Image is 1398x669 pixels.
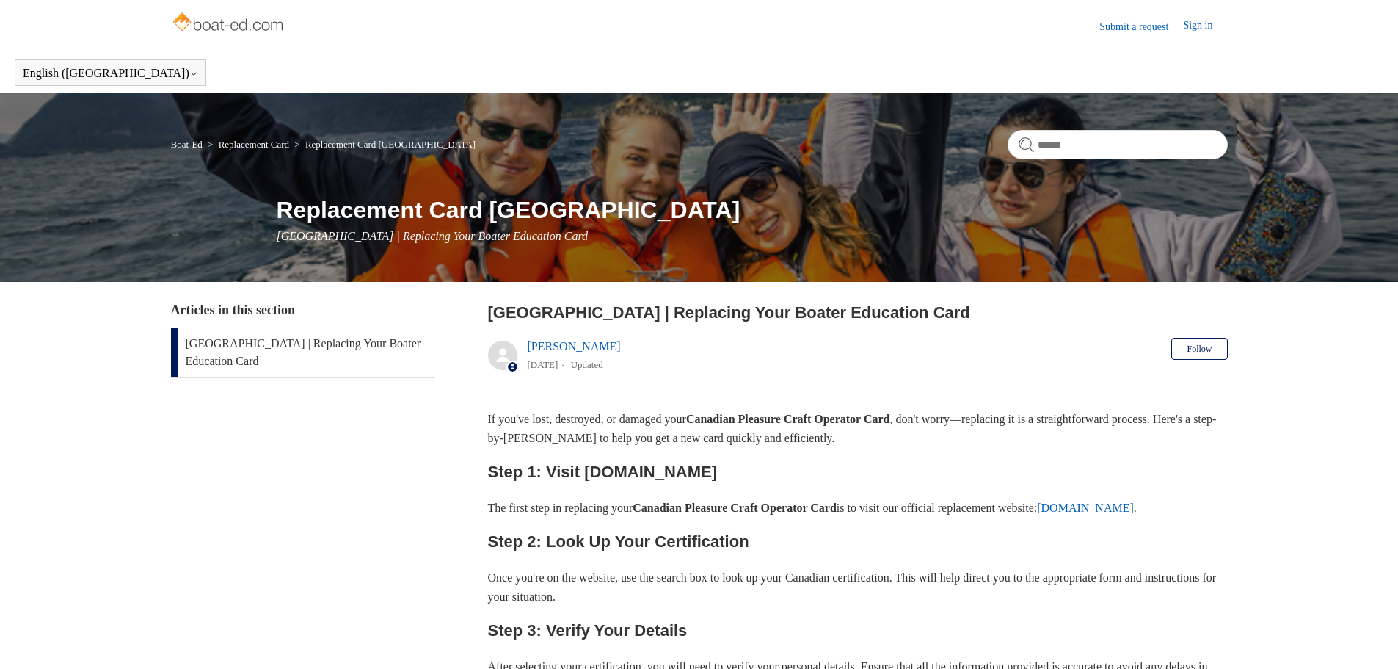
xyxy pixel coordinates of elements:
[488,499,1228,518] p: The first step in replacing your is to visit our official replacement website: .
[488,568,1228,606] p: Once you're on the website, use the search box to look up your Canadian certification. This will ...
[686,413,890,425] strong: Canadian Pleasure Craft Operator Card
[277,192,1228,228] h1: Replacement Card [GEOGRAPHIC_DATA]
[205,139,291,150] li: Replacement Card
[528,340,621,352] a: [PERSON_NAME]
[488,529,1228,554] h2: Step 2: Look Up Your Certification
[633,502,837,514] strong: Canadian Pleasure Craft Operator Card
[1349,620,1387,658] div: Live chat
[1183,18,1227,35] a: Sign in
[171,328,435,377] a: [GEOGRAPHIC_DATA] | Replacing Your Boater Education Card
[171,139,203,150] a: Boat-Ed
[171,139,205,150] li: Boat-Ed
[1008,130,1228,159] input: Search
[488,300,1228,325] h2: Canada | Replacing Your Boater Education Card
[23,67,198,80] button: English ([GEOGRAPHIC_DATA])
[219,139,289,150] a: Replacement Card
[1037,502,1134,514] a: [DOMAIN_NAME]
[171,9,288,38] img: Boat-Ed Help Center home page
[528,359,558,370] time: 05/22/2024, 17:14
[488,459,1228,485] h2: Step 1: Visit [DOMAIN_NAME]
[488,410,1228,447] p: If you've lost, destroyed, or damaged your , don't worry—replacing it is a straightforward proces...
[488,618,1228,643] h2: Step 3: Verify Your Details
[1099,19,1183,35] a: Submit a request
[277,230,589,242] span: [GEOGRAPHIC_DATA] | Replacing Your Boater Education Card
[1171,338,1227,360] button: Follow Article
[305,139,476,150] a: Replacement Card [GEOGRAPHIC_DATA]
[291,139,476,150] li: Replacement Card Canada
[571,359,603,370] li: Updated
[171,303,295,317] span: Articles in this section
